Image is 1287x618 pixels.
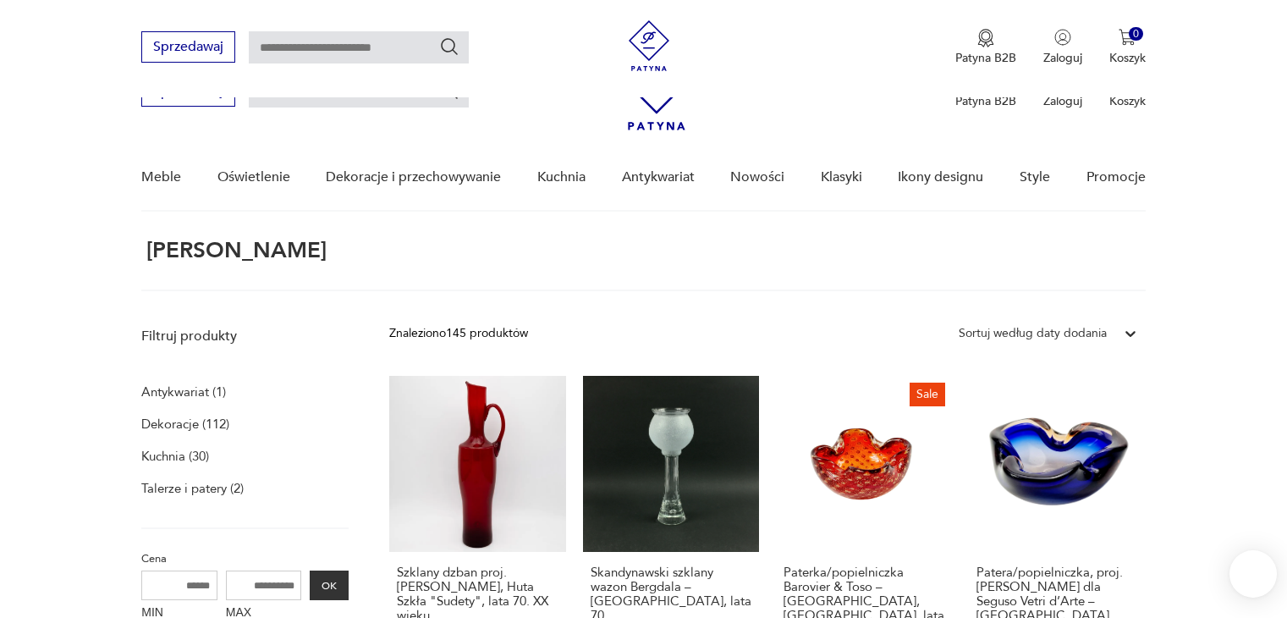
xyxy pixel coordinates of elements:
[217,145,290,210] a: Oświetlenie
[141,31,235,63] button: Sprzedawaj
[1043,93,1082,109] p: Zaloguj
[389,324,528,343] div: Znaleziono 145 produktów
[955,50,1016,66] p: Patyna B2B
[439,36,459,57] button: Szukaj
[141,327,349,345] p: Filtruj produkty
[1054,29,1071,46] img: Ikonka użytkownika
[622,145,695,210] a: Antykwariat
[955,93,1016,109] p: Patyna B2B
[955,29,1016,66] a: Ikona medaluPatyna B2B
[1119,29,1136,46] img: Ikona koszyka
[730,145,784,210] a: Nowości
[898,145,983,210] a: Ikony designu
[141,412,229,436] a: Dekoracje (112)
[959,324,1107,343] div: Sortuj według daty dodania
[1043,29,1082,66] button: Zaloguj
[1109,50,1146,66] p: Koszyk
[1086,145,1146,210] a: Promocje
[537,145,586,210] a: Kuchnia
[1043,50,1082,66] p: Zaloguj
[141,239,327,262] h1: [PERSON_NAME]
[141,42,235,54] a: Sprzedawaj
[141,549,349,568] p: Cena
[310,571,349,600] button: OK
[955,29,1016,66] button: Patyna B2B
[141,444,209,468] a: Kuchnia (30)
[1020,145,1050,210] a: Style
[326,145,501,210] a: Dekoracje i przechowywanie
[1129,27,1143,41] div: 0
[977,29,994,47] img: Ikona medalu
[141,477,244,500] a: Talerze i patery (2)
[821,145,862,210] a: Klasyki
[141,86,235,98] a: Sprzedawaj
[141,145,181,210] a: Meble
[141,380,226,404] a: Antykwariat (1)
[1229,550,1277,598] iframe: Smartsupp widget button
[1109,93,1146,109] p: Koszyk
[624,20,674,71] img: Patyna - sklep z meblami i dekoracjami vintage
[1109,29,1146,66] button: 0Koszyk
